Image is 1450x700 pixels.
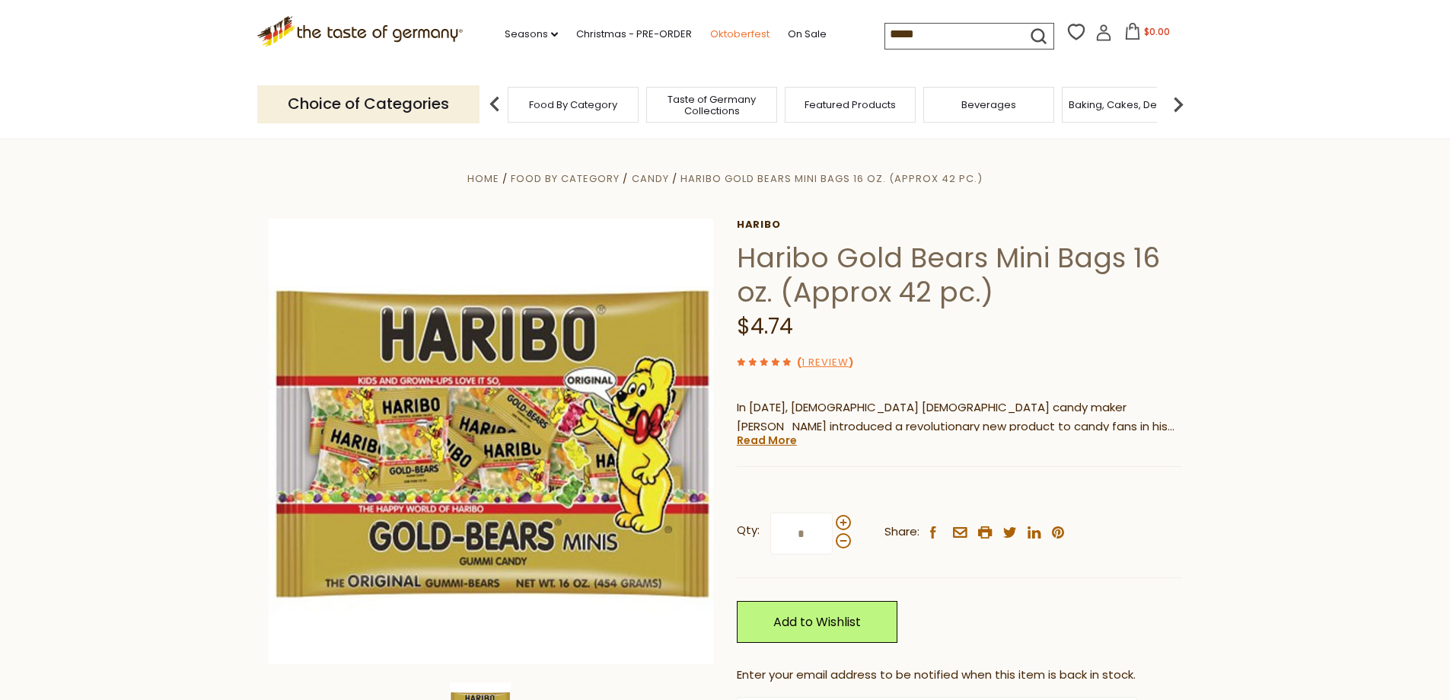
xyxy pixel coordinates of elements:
input: Qty: [770,513,833,555]
a: Beverages [961,99,1016,110]
a: Christmas - PRE-ORDER [576,26,692,43]
h1: Haribo Gold Bears Mini Bags 16 oz. (Approx 42 pc.) [737,241,1182,309]
a: Food By Category [511,171,620,186]
a: Baking, Cakes, Desserts [1069,99,1187,110]
a: Candy [632,171,669,186]
a: Home [467,171,499,186]
div: Enter your email address to be notified when this item is back in stock. [737,666,1182,685]
a: Food By Category [529,99,617,110]
a: Oktoberfest [710,26,770,43]
img: Haribo Gold Bear Mini Bags 16 oz. (Approx 42 pc.) [269,219,714,664]
a: Add to Wishlist [737,601,897,643]
a: Seasons [505,26,558,43]
strong: Qty: [737,521,760,540]
a: On Sale [788,26,827,43]
span: Share: [884,523,919,542]
span: $0.00 [1144,25,1170,38]
p: Choice of Categories [257,85,480,123]
button: $0.00 [1115,23,1180,46]
a: 1 Review [801,355,849,371]
a: Taste of Germany Collections [651,94,773,117]
a: Featured Products [805,99,896,110]
span: $4.74 [737,312,793,341]
a: Read More [737,433,797,448]
span: ( ) [797,355,853,369]
p: In [DATE], [DEMOGRAPHIC_DATA] [DEMOGRAPHIC_DATA] candy maker [PERSON_NAME] introduced a revolutio... [737,398,1182,436]
img: next arrow [1163,89,1193,120]
img: previous arrow [480,89,510,120]
a: Haribo [737,219,1182,231]
a: Haribo Gold Bears Mini Bags 16 oz. (Approx 42 pc.) [680,171,983,186]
